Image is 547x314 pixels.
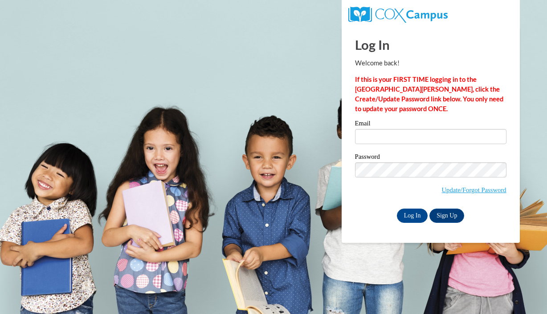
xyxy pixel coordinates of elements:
[397,209,428,223] input: Log In
[348,7,448,23] img: COX Campus
[442,186,506,193] a: Update/Forgot Password
[355,76,503,113] strong: If this is your FIRST TIME logging in to the [GEOGRAPHIC_DATA][PERSON_NAME], click the Create/Upd...
[355,153,506,162] label: Password
[348,10,448,18] a: COX Campus
[355,120,506,129] label: Email
[355,58,506,68] p: Welcome back!
[429,209,464,223] a: Sign Up
[355,36,506,54] h1: Log In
